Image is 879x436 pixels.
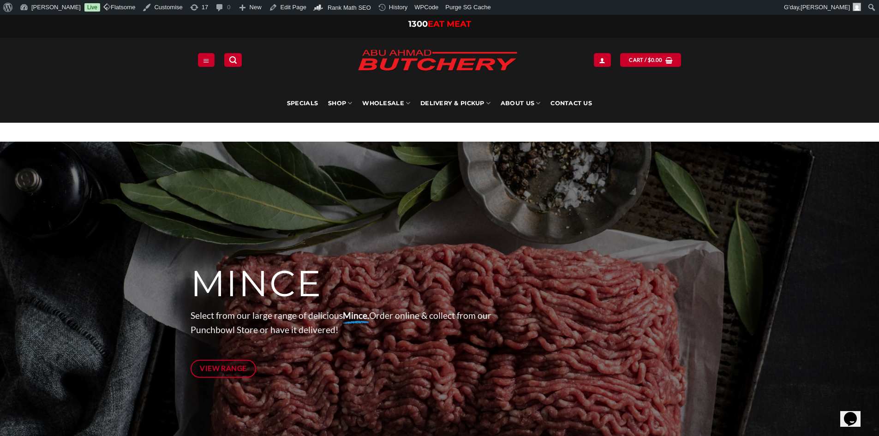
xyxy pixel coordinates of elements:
a: About Us [501,84,540,123]
span: Cart / [629,56,662,64]
a: Contact Us [550,84,592,123]
span: Select from our large range of delicious Order online & collect from our Punchbowl Store or have ... [191,310,491,335]
a: My account [594,53,610,66]
a: Menu [198,53,215,66]
span: $ [648,56,651,64]
span: Rank Math SEO [328,4,371,11]
a: View Range [191,360,257,378]
strong: Mince. [343,310,369,321]
a: Specials [287,84,318,123]
a: Search [224,53,242,66]
a: Delivery & Pickup [420,84,490,123]
bdi: 0.00 [648,57,663,63]
img: Avatar of Zacky Kawtharani [853,3,861,11]
span: [PERSON_NAME] [801,4,850,11]
span: 1300 [408,19,428,29]
a: Wholesale [362,84,410,123]
a: Live [84,3,100,12]
span: MINCE [191,261,322,305]
img: Abu Ahmad Butchery [350,43,525,78]
span: EAT MEAT [428,19,471,29]
iframe: chat widget [840,399,870,427]
a: View cart [620,53,681,66]
a: SHOP [328,84,352,123]
a: 1300EAT MEAT [408,19,471,29]
span: View Range [200,363,247,374]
